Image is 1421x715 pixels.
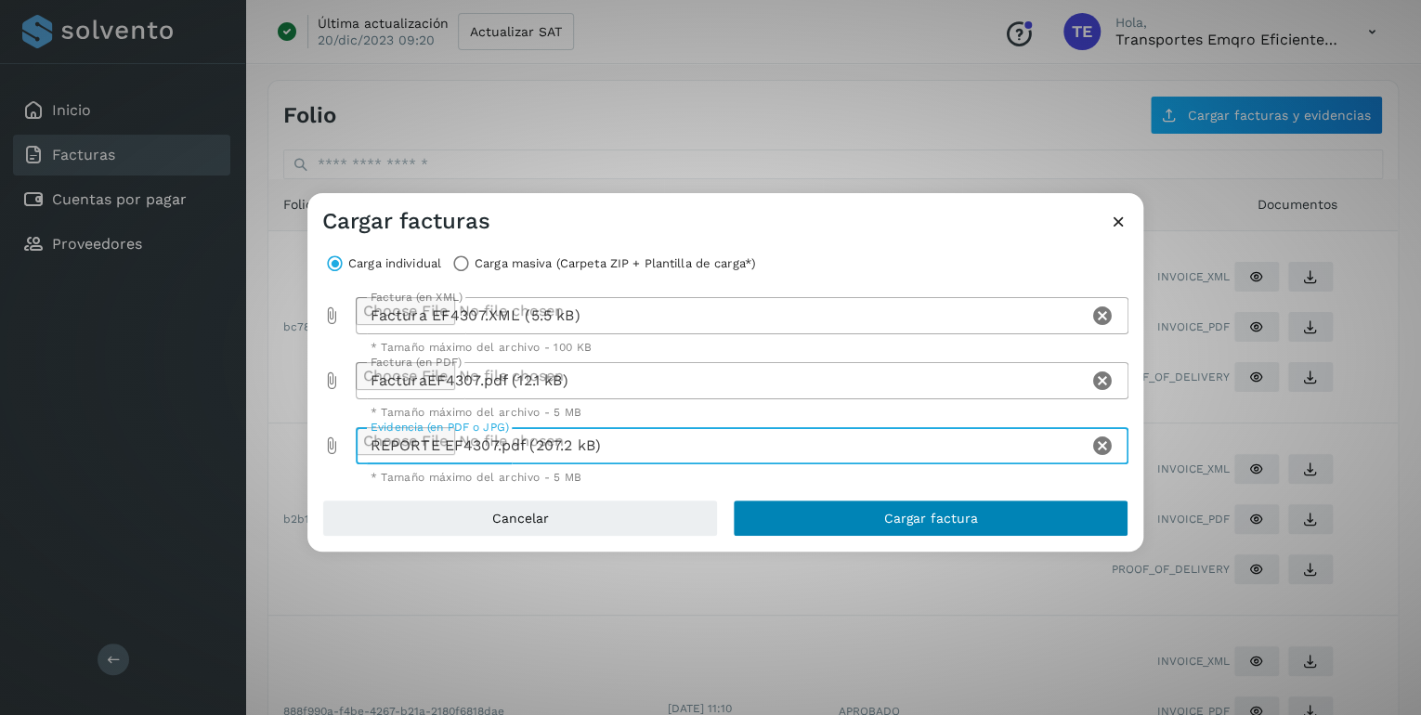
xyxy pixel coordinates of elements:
i: Evidencia (en PDF o JPG) prepended action [322,436,341,455]
div: * Tamaño máximo del archivo - 5 MB [371,407,1115,418]
div: Factura EF4307.XML (5.5 kB) [356,297,1089,334]
div: * Tamaño máximo del archivo - 5 MB [371,472,1115,483]
div: REPORTE EF4307.pdf (207.2 kB) [356,427,1089,464]
i: Clear Factura (en PDF) [1091,370,1114,392]
button: Cancelar [322,500,718,537]
div: * Tamaño máximo del archivo - 100 KB [371,342,1115,353]
i: Clear Evidencia (en PDF o JPG) [1091,435,1114,457]
h3: Cargar facturas [322,208,490,235]
i: Clear Factura (en XML) [1091,305,1114,327]
span: Cargar factura [884,512,978,525]
button: Cargar factura [733,500,1128,537]
i: Factura (en XML) prepended action [322,306,341,325]
span: Cancelar [492,512,549,525]
label: Carga masiva (Carpeta ZIP + Plantilla de carga*) [475,251,756,277]
label: Carga individual [348,251,441,277]
i: Factura (en PDF) prepended action [322,371,341,390]
div: FacturaEF4307.pdf (12.1 kB) [356,362,1089,399]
